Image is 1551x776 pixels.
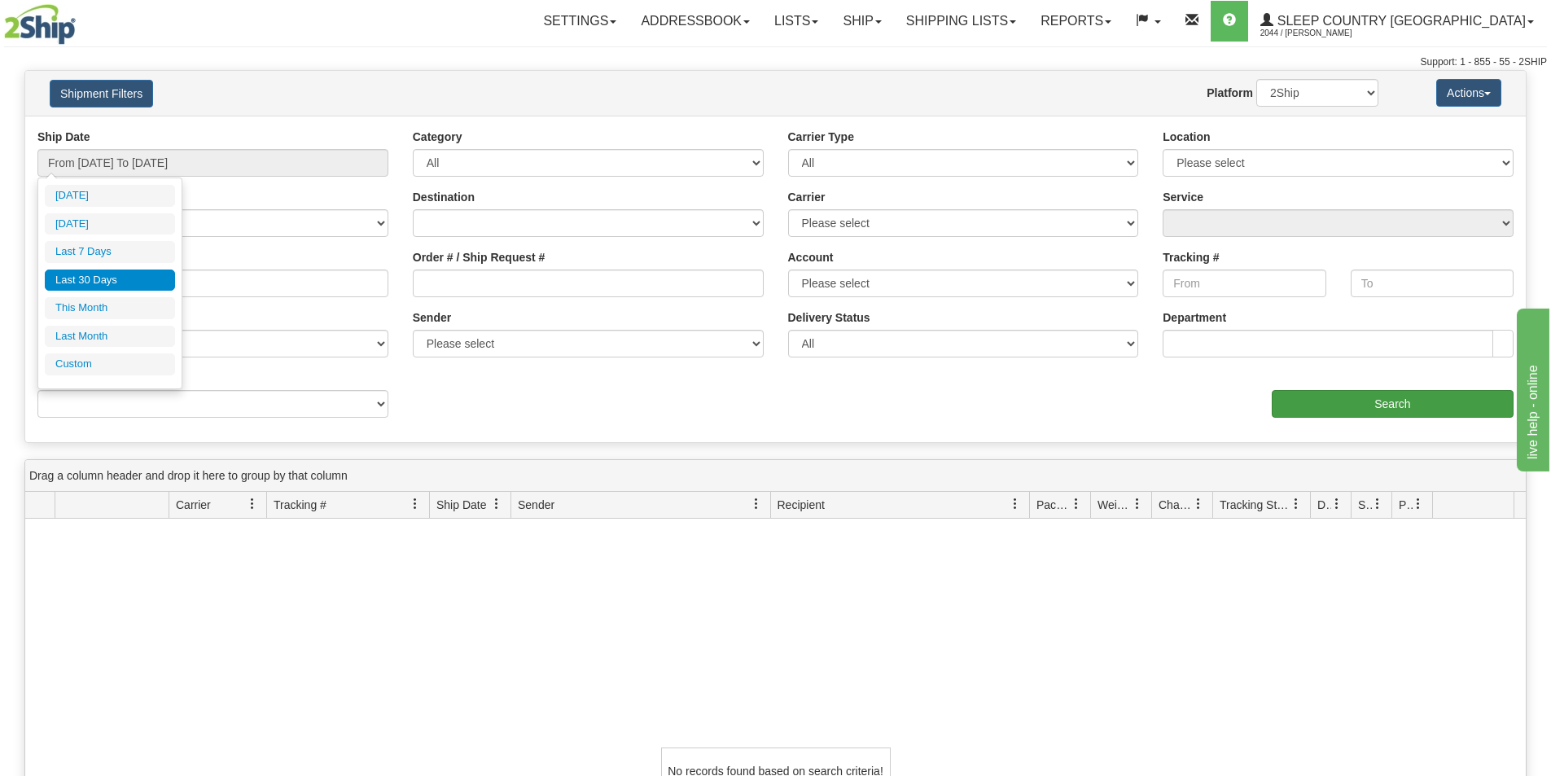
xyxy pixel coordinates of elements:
a: Lists [762,1,830,42]
span: Tracking Status [1220,497,1290,513]
span: Weight [1098,497,1132,513]
a: Recipient filter column settings [1001,490,1029,518]
span: Sleep Country [GEOGRAPHIC_DATA] [1273,14,1526,28]
a: Weight filter column settings [1124,490,1151,518]
label: Department [1163,309,1226,326]
span: Tracking # [274,497,326,513]
div: live help - online [12,10,151,29]
li: Last 30 Days [45,270,175,292]
input: From [1163,270,1325,297]
a: Delivery Status filter column settings [1323,490,1351,518]
div: Support: 1 - 855 - 55 - 2SHIP [4,55,1547,69]
span: Packages [1036,497,1071,513]
a: Ship Date filter column settings [483,490,510,518]
a: Tracking Status filter column settings [1282,490,1310,518]
a: Shipment Issues filter column settings [1364,490,1391,518]
label: Carrier [788,189,826,205]
label: Sender [413,309,451,326]
span: Ship Date [436,497,486,513]
a: Settings [531,1,629,42]
label: Carrier Type [788,129,854,145]
label: Order # / Ship Request # [413,249,545,265]
a: Shipping lists [894,1,1028,42]
span: Shipment Issues [1358,497,1372,513]
a: Ship [830,1,893,42]
label: Ship Date [37,129,90,145]
a: Carrier filter column settings [239,490,266,518]
label: Account [788,249,834,265]
a: Sleep Country [GEOGRAPHIC_DATA] 2044 / [PERSON_NAME] [1248,1,1546,42]
li: [DATE] [45,185,175,207]
label: Category [413,129,462,145]
a: Packages filter column settings [1062,490,1090,518]
label: Tracking # [1163,249,1219,265]
button: Actions [1436,79,1501,107]
li: Last 7 Days [45,241,175,263]
a: Pickup Status filter column settings [1404,490,1432,518]
img: logo2044.jpg [4,4,76,45]
label: Platform [1207,85,1253,101]
label: Service [1163,189,1203,205]
button: Shipment Filters [50,80,153,107]
iframe: chat widget [1514,305,1549,471]
div: grid grouping header [25,460,1526,492]
input: To [1351,270,1514,297]
a: Sender filter column settings [743,490,770,518]
a: Tracking # filter column settings [401,490,429,518]
li: Custom [45,353,175,375]
span: Charge [1159,497,1193,513]
span: Sender [518,497,554,513]
label: Delivery Status [788,309,870,326]
li: This Month [45,297,175,319]
a: Charge filter column settings [1185,490,1212,518]
a: Addressbook [629,1,762,42]
label: Location [1163,129,1210,145]
span: Pickup Status [1399,497,1413,513]
span: 2044 / [PERSON_NAME] [1260,25,1382,42]
span: Recipient [778,497,825,513]
span: Delivery Status [1317,497,1331,513]
span: Carrier [176,497,211,513]
li: Last Month [45,326,175,348]
input: Search [1272,390,1514,418]
li: [DATE] [45,213,175,235]
a: Reports [1028,1,1124,42]
label: Destination [413,189,475,205]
